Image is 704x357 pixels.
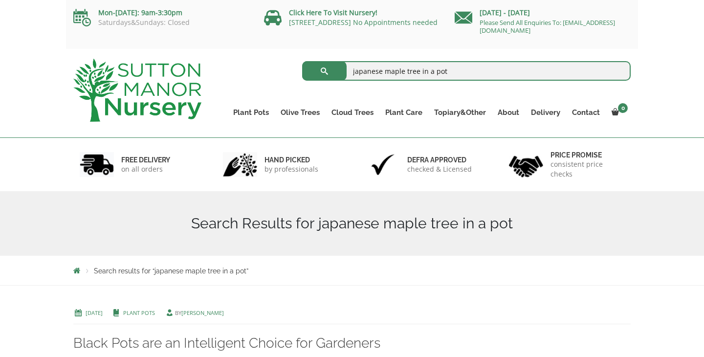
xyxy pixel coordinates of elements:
a: [STREET_ADDRESS] No Appointments needed [289,18,438,27]
p: consistent price checks [550,159,625,179]
img: logo [73,59,201,122]
h6: FREE DELIVERY [121,156,170,164]
p: Saturdays&Sundays: Closed [73,19,249,26]
a: About [492,106,525,119]
p: [DATE] - [DATE] [455,7,631,19]
a: Cloud Trees [326,106,379,119]
input: Search... [302,61,631,81]
a: Black Pots are an Intelligent Choice for Gardeners [73,335,380,351]
nav: Breadcrumbs [73,267,631,274]
a: 0 [606,106,631,119]
p: checked & Licensed [407,164,472,174]
h1: Search Results for japanese maple tree in a pot [73,215,631,232]
img: 3.jpg [366,152,400,177]
a: Contact [566,106,606,119]
a: Click Here To Visit Nursery! [289,8,377,17]
span: Search results for “japanese maple tree in a pot” [94,267,248,275]
a: Olive Trees [275,106,326,119]
p: on all orders [121,164,170,174]
a: [DATE] [86,309,103,316]
h6: hand picked [264,156,318,164]
a: [PERSON_NAME] [181,309,224,316]
span: by [165,309,224,316]
a: Delivery [525,106,566,119]
img: 2.jpg [223,152,257,177]
a: Topiary&Other [428,106,492,119]
p: by professionals [264,164,318,174]
a: Plant Pots [227,106,275,119]
img: 4.jpg [509,150,543,179]
h6: Defra approved [407,156,472,164]
a: Plant Care [379,106,428,119]
img: 1.jpg [80,152,114,177]
a: Please Send All Enquiries To: [EMAIL_ADDRESS][DOMAIN_NAME] [480,18,615,35]
a: Plant Pots [123,309,155,316]
h6: Price promise [550,151,625,159]
p: Mon-[DATE]: 9am-3:30pm [73,7,249,19]
span: 0 [618,103,628,113]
